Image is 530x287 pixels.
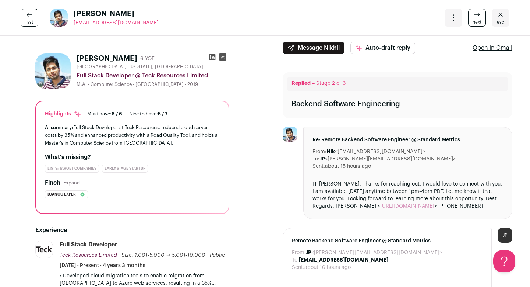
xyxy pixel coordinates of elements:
span: Remote Backend Software Engineer @ Standard Metrics [292,237,483,245]
p: • Developed cloud migration tools to enable migration from [GEOGRAPHIC_DATA] to Azure web service... [60,272,229,287]
dt: Sent: [292,264,304,271]
ul: | [87,111,167,117]
h2: What's missing? [45,153,220,162]
div: M.A. - Computer Science - [GEOGRAPHIC_DATA] - 2019 [77,82,229,87]
img: e27e3bea8e38f7b612aadc1871f350e02129bd68eef917b3b1fba94ab7ccfd56.jpg [50,9,68,27]
h2: Experience [35,226,229,235]
span: 6 / 6 [112,111,122,116]
img: e27e3bea8e38f7b612aadc1871f350e02129bd68eef917b3b1fba94ab7ccfd56.jpg [35,53,71,89]
a: Close [492,9,509,27]
img: e27e3bea8e38f7b612aadc1871f350e02129bd68eef917b3b1fba94ab7ccfd56.jpg [283,127,297,142]
span: last [26,19,33,25]
h1: [PERSON_NAME] [77,53,137,64]
b: JP [319,156,325,162]
span: – [312,81,315,86]
b: JP [306,250,311,255]
a: [URL][DOMAIN_NAME] [380,204,434,209]
span: [DATE] - Present · 4 years 3 months [60,262,145,269]
dt: To: [312,155,319,163]
div: Full Stack Developer @ Teck Resources Limited [77,71,229,80]
div: Backend Software Engineering [291,99,400,109]
b: [EMAIL_ADDRESS][DOMAIN_NAME] [299,257,388,263]
span: esc [497,19,504,25]
dt: Sent: [312,163,325,170]
span: · [207,252,208,259]
dt: To: [292,256,299,264]
span: Teck Resources Limited [60,253,117,258]
div: Lists: Target Companies [45,165,99,173]
span: Django expert [47,191,78,198]
a: next [468,9,486,27]
span: next [473,19,481,25]
dd: <[PERSON_NAME][EMAIL_ADDRESS][DOMAIN_NAME]> [319,155,456,163]
b: Nik [326,149,335,154]
img: 93f596abe111e3789bb49630e1faeb4eb16ea452ad74c69e3cc12622d1e3f406.jpg [36,241,53,258]
div: Full Stack Developer at Teck Resources, reduced cloud server costs by 35% and enhanced productivi... [45,124,220,147]
button: Expand [63,180,80,186]
div: JP [498,228,512,243]
div: Hi [PERSON_NAME], Thanks for reaching out. I would love to connect with you. I am available [DATE... [312,180,503,210]
dt: From: [312,148,326,155]
button: Open dropdown [445,9,462,27]
h2: Finch [45,179,60,187]
div: Early Stage Startup [102,165,148,173]
div: Nice to have: [129,111,167,117]
div: Must have: [87,111,122,117]
span: Replied [291,81,311,86]
div: Highlights [45,110,81,118]
dd: <[EMAIL_ADDRESS][DOMAIN_NAME]> [326,148,425,155]
div: 6 YOE [140,55,155,62]
span: [EMAIL_ADDRESS][DOMAIN_NAME] [74,20,159,25]
span: Public [210,253,225,258]
span: AI summary: [45,125,73,130]
dd: <[PERSON_NAME][EMAIL_ADDRESS][DOMAIN_NAME]> [306,249,442,256]
a: Open in Gmail [473,44,512,52]
span: Re: Remote Backend Software Engineer @ Standard Metrics [312,136,503,143]
span: · Size: 1,001-5,000 → 5,001-10,000 [119,253,205,258]
dd: about 15 hours ago [325,163,371,170]
dt: From: [292,249,306,256]
div: Full Stack Developer [60,241,117,249]
a: [EMAIL_ADDRESS][DOMAIN_NAME] [74,19,159,27]
span: 5 / 7 [158,111,167,116]
dd: about 16 hours ago [304,264,351,271]
span: [PERSON_NAME] [74,9,159,19]
a: last [21,9,38,27]
button: Message Nikhil [283,42,344,54]
span: [GEOGRAPHIC_DATA], [US_STATE], [GEOGRAPHIC_DATA] [77,64,203,70]
span: Stage 2 of 3 [316,81,346,86]
iframe: Help Scout Beacon - Open [493,250,515,272]
button: Auto-draft reply [350,42,415,54]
